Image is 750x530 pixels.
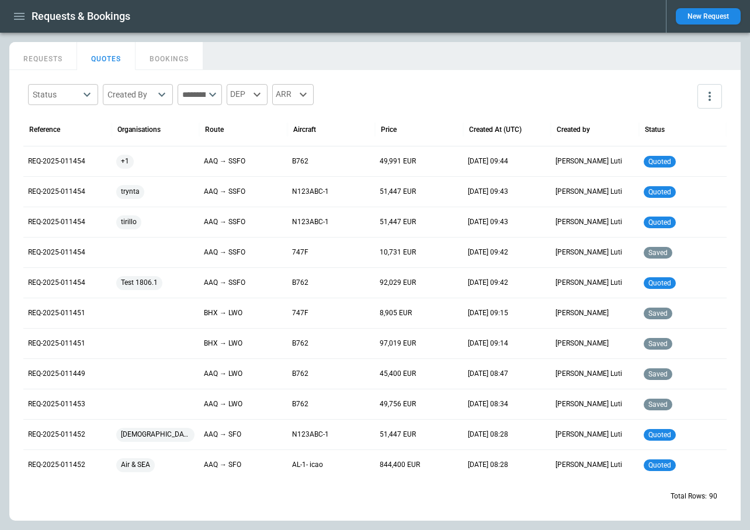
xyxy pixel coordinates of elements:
[555,308,634,318] p: [PERSON_NAME]
[204,369,283,379] p: AAQ → LWO
[646,158,673,166] span: quoted
[292,460,371,470] p: AL-1- icao
[292,339,371,348] p: B762
[380,278,459,288] p: 92,029 EUR
[204,278,283,288] p: AAQ → SSFO
[671,491,707,501] p: Total Rows:
[380,430,459,440] p: 51,447 EUR
[204,399,283,409] p: AAQ → LWO
[380,217,459,227] p: 51,447 EUR
[644,268,723,298] div: Quoted
[646,309,670,318] span: saved
[116,268,162,298] span: Test 1806.1
[645,125,665,134] div: Status
[28,369,107,379] p: REQ-2025-011449
[292,399,371,409] p: B762
[709,491,717,501] p: 90
[644,147,723,176] div: Quoted
[28,339,107,348] p: REQ-2025-011451
[644,420,723,449] div: Quoted
[205,125,224,134] div: Route
[116,450,155,480] span: Air & SEA
[29,125,60,134] div: Reference
[469,125,522,134] div: Created At (UTC)
[204,247,283,257] p: AAQ → SSFO
[555,247,634,257] p: [PERSON_NAME] Luti
[272,84,314,105] div: ARR
[32,9,130,23] h1: Requests & Bookings
[468,187,547,197] p: 26 Sep 2025 09:43
[204,217,283,227] p: AAQ → SSFO
[28,187,107,197] p: REQ-2025-011454
[468,156,547,166] p: 26 Sep 2025 09:44
[204,156,283,166] p: AAQ → SSFO
[107,89,154,100] div: Created By
[204,187,283,197] p: AAQ → SSFO
[28,399,107,409] p: REQ-2025-011453
[28,156,107,166] p: REQ-2025-011454
[292,247,371,257] p: 747F
[116,207,141,237] span: tirillo
[555,430,634,440] p: [PERSON_NAME] Luti
[468,308,547,318] p: 26 Sep 2025 09:15
[468,430,547,440] p: 26 Sep 2025 08:28
[468,460,547,470] p: 26 Sep 2025 08:28
[204,430,283,440] p: AAQ → SFO
[292,278,371,288] p: B762
[77,42,136,70] button: QUOTES
[555,460,634,470] p: [PERSON_NAME] Luti
[468,339,547,348] p: 26 Sep 2025 09:14
[116,147,134,176] span: +1
[380,339,459,348] p: 97,019 EUR
[33,89,79,100] div: Status
[644,238,723,267] div: Saved
[555,399,634,409] p: [PERSON_NAME] Luti
[204,308,283,318] p: BHX → LWO
[9,42,77,70] button: REQUESTS
[28,217,107,227] p: REQ-2025-011454
[646,249,670,257] span: saved
[380,460,459,470] p: 844,400 EUR
[697,84,722,109] button: more
[293,125,316,134] div: Aircraft
[676,8,741,25] button: New Request
[644,298,723,328] div: Saved
[646,279,673,287] span: quoted
[555,369,634,379] p: [PERSON_NAME] Luti
[555,187,634,197] p: [PERSON_NAME] Luti
[555,217,634,227] p: [PERSON_NAME] Luti
[646,340,670,348] span: saved
[468,278,547,288] p: 26 Sep 2025 09:42
[28,308,107,318] p: REQ-2025-011451
[227,84,268,105] div: DEP
[28,460,107,470] p: REQ-2025-011452
[468,369,547,379] p: 26 Sep 2025 08:47
[555,339,634,348] p: [PERSON_NAME]
[644,177,723,207] div: Quoted
[644,207,723,237] div: Quoted
[468,247,547,257] p: 26 Sep 2025 09:42
[292,308,371,318] p: 747F
[644,359,723,389] div: Saved
[136,42,203,70] button: BOOKINGS
[644,329,723,358] div: Saved
[116,420,195,449] span: [DEMOGRAPHIC_DATA]
[204,339,283,348] p: BHX → LWO
[646,400,670,409] span: saved
[646,461,673,469] span: quoted
[292,217,371,227] p: N123ABC-1
[380,187,459,197] p: 51,447 EUR
[644,389,723,419] div: Saved
[646,431,673,439] span: quoted
[646,370,670,378] span: saved
[380,399,459,409] p: 49,756 EUR
[116,177,144,207] span: trynta
[292,430,371,440] p: N123ABC-1
[644,450,723,480] div: Quoted
[646,188,673,196] span: quoted
[380,247,459,257] p: 10,731 EUR
[646,218,673,226] span: quoted
[555,278,634,288] p: [PERSON_NAME] Luti
[292,156,371,166] p: B762
[292,369,371,379] p: B762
